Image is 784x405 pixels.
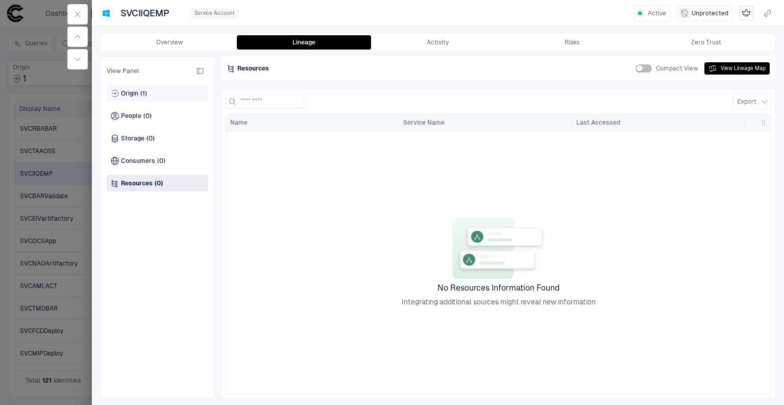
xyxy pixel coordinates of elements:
span: Integrating additional sources might reveal new information [402,297,596,306]
span: Storage [121,134,144,142]
span: No Resources Information Found [437,283,560,293]
span: People [121,112,141,120]
span: Service Name [403,118,445,127]
button: Lineage [237,35,371,50]
span: Service Account [194,10,235,17]
span: (0) [146,134,155,142]
span: (0) [157,157,165,165]
div: Mark as Crown Jewel [739,6,753,20]
div: Risks [565,38,579,46]
button: Activity [371,35,505,50]
button: SVCIIQEMP [118,5,184,21]
span: (0) [155,179,163,187]
span: Compact View [656,64,698,73]
button: View Lineage Map [704,62,770,75]
span: Name [230,118,248,127]
span: Consumers [121,157,155,165]
span: Unprotected [692,9,728,17]
span: Active [648,9,666,17]
span: Last Accessed [576,118,620,127]
button: Export [732,93,771,110]
span: View Panel [107,67,139,75]
span: Origin [121,89,138,98]
span: SVCIIQEMP [120,7,169,19]
button: Overview [103,35,237,50]
span: (1) [140,89,147,98]
span: Resources [237,64,269,73]
div: Microsoft Active Directory [102,9,110,17]
div: Zero Trust [691,38,721,46]
span: Resources [121,179,153,187]
span: (0) [143,112,152,120]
